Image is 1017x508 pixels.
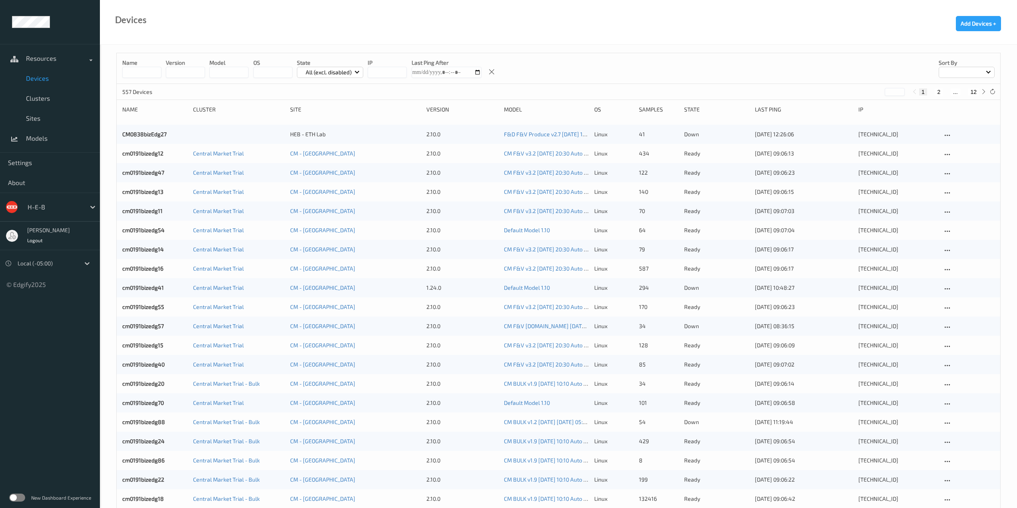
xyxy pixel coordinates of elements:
p: IP [368,59,407,67]
p: linux [594,418,633,426]
a: CM F&V v3.2 [DATE] 20:30 Auto Save [504,207,596,214]
a: Central Market Trial - Bulk [193,380,260,387]
a: Central Market Trial [193,227,244,233]
p: down [684,322,749,330]
div: 2.10.0 [426,341,498,349]
a: CM - [GEOGRAPHIC_DATA] [290,380,355,387]
a: CM - [GEOGRAPHIC_DATA] [290,476,355,483]
div: 128 [639,341,678,349]
div: [DATE] 09:06:15 [755,188,853,196]
p: linux [594,361,633,369]
a: Central Market Trial [193,323,244,329]
p: down [684,130,749,138]
p: linux [594,456,633,464]
p: linux [594,226,633,234]
button: 1 [919,88,927,96]
div: 429 [639,437,678,445]
a: CM - [GEOGRAPHIC_DATA] [290,265,355,272]
div: 140 [639,188,678,196]
a: cm0191bizedg20 [122,380,164,387]
a: CM - [GEOGRAPHIC_DATA] [290,284,355,291]
a: CM F&V v3.2 [DATE] 20:30 Auto Save [504,361,596,368]
a: Central Market Trial [193,284,244,291]
div: 2.10.0 [426,226,498,234]
div: 2.10.0 [426,476,498,484]
a: Central Market Trial - Bulk [193,495,260,502]
div: [DATE] 09:06:13 [755,149,853,157]
a: CM F&V v3.2 [DATE] 20:30 Auto Save [504,188,596,195]
a: CM - [GEOGRAPHIC_DATA] [290,188,355,195]
p: linux [594,380,633,388]
a: cm0191bizedg16 [122,265,163,272]
p: linux [594,207,633,215]
div: 132416 [639,495,678,503]
p: down [684,284,749,292]
a: cm0191bizedg18 [122,495,164,502]
a: Central Market Trial [193,342,244,349]
div: [DATE] 11:19:44 [755,418,853,426]
p: linux [594,284,633,292]
div: 34 [639,322,678,330]
div: 79 [639,245,678,253]
div: [DATE] 09:07:03 [755,207,853,215]
a: CM - [GEOGRAPHIC_DATA] [290,361,355,368]
p: ready [684,341,749,349]
p: linux [594,149,633,157]
p: linux [594,169,633,177]
div: [DATE] 09:06:17 [755,245,853,253]
div: 2.10.0 [426,207,498,215]
a: cm0191bizedg11 [122,207,163,214]
div: version [426,106,498,114]
a: CM F&V [DOMAIN_NAME] [DATE] 18:49 [DATE] 18:49 Auto Save [504,323,663,329]
p: Name [122,59,161,67]
div: 8 [639,456,678,464]
a: F&D F&V Produce v2.7 [DATE] 17:48 Auto Save [504,131,621,137]
div: [TECHNICAL_ID] [858,245,937,253]
a: CM - [GEOGRAPHIC_DATA] [290,323,355,329]
button: ... [951,88,960,96]
a: cm0191bizedg86 [122,457,165,464]
a: Central Market Trial [193,399,244,406]
a: Central Market Trial [193,207,244,214]
div: 101 [639,399,678,407]
div: 2.10.0 [426,188,498,196]
div: [TECHNICAL_ID] [858,322,937,330]
p: ready [684,207,749,215]
div: 64 [639,226,678,234]
a: Central Market Trial - Bulk [193,457,260,464]
p: linux [594,303,633,311]
div: [TECHNICAL_ID] [858,456,937,464]
a: cm0191bizedg22 [122,476,164,483]
a: CM F&V v3.2 [DATE] 20:30 Auto Save [504,150,596,157]
p: All (excl. disabled) [303,68,354,76]
div: 2.10.0 [426,303,498,311]
p: linux [594,341,633,349]
p: ready [684,169,749,177]
a: Central Market Trial [193,361,244,368]
div: [DATE] 08:36:15 [755,322,853,330]
a: Central Market Trial [193,169,244,176]
a: CM BULK v1.9 [DATE] 10:10 Auto Save [504,476,596,483]
p: ready [684,437,749,445]
div: 2.10.0 [426,245,498,253]
div: [DATE] 09:06:58 [755,399,853,407]
div: 34 [639,380,678,388]
div: [DATE] 09:06:54 [755,437,853,445]
p: linux [594,265,633,273]
div: 1.24.0 [426,284,498,292]
a: CM - [GEOGRAPHIC_DATA] [290,438,355,444]
div: [DATE] 09:06:14 [755,380,853,388]
a: CM BULK v1.9 [DATE] 10:10 Auto Save [504,457,596,464]
a: CM BULK v1.9 [DATE] 10:10 Auto Save [504,380,596,387]
div: 85 [639,361,678,369]
p: ready [684,188,749,196]
p: linux [594,245,633,253]
div: Devices [115,16,147,24]
p: linux [594,399,633,407]
p: ready [684,245,749,253]
div: Last Ping [755,106,853,114]
a: CM - [GEOGRAPHIC_DATA] [290,418,355,425]
a: CM - [GEOGRAPHIC_DATA] [290,399,355,406]
a: CM BULK v1.9 [DATE] 10:10 Auto Save [504,438,596,444]
p: ready [684,399,749,407]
